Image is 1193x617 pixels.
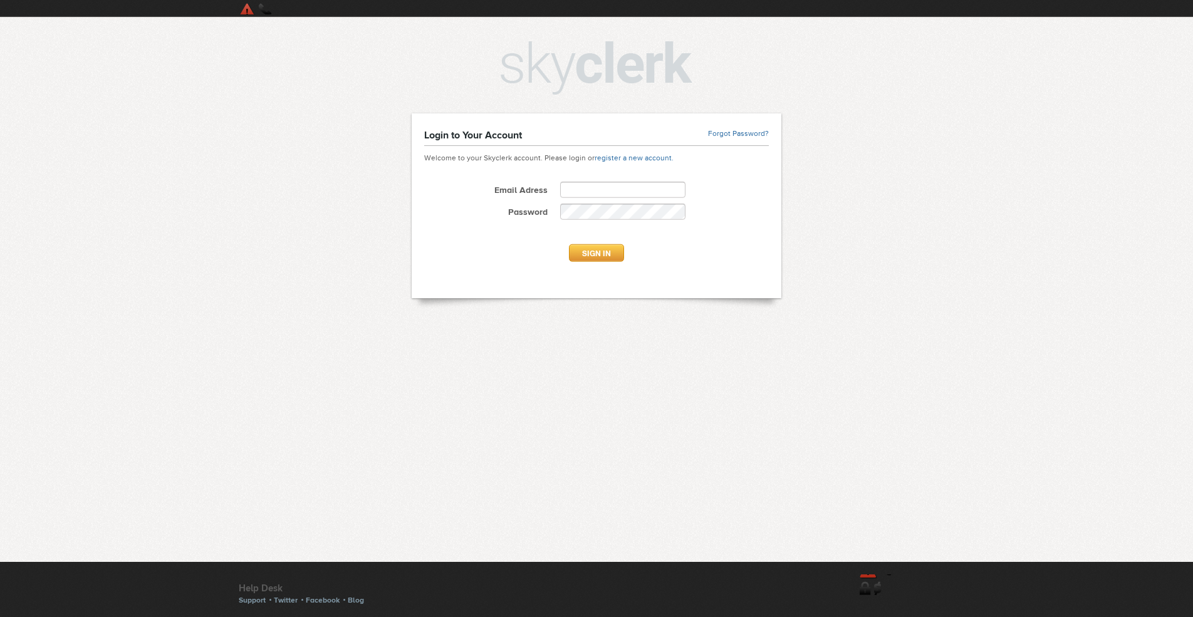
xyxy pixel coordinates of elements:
[708,129,769,139] a: Forgot Password?
[418,185,548,204] label: Email Adress
[501,41,692,95] img: Skyclerk Logo
[239,582,372,594] h6: Help Desk
[239,596,266,604] a: Support
[348,596,364,604] a: Blog
[860,574,954,606] a: Skyclerk
[274,596,298,604] a: Twitter
[595,153,674,162] a: register a new account.
[412,150,781,163] h4: Welcome to your Skyclerk account. Please login or
[306,596,340,604] a: Facebook
[239,2,358,14] a: Skyclerk
[424,129,522,142] h2: Login to Your Account
[569,244,624,262] button: SIGN IN
[418,207,548,226] label: Password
